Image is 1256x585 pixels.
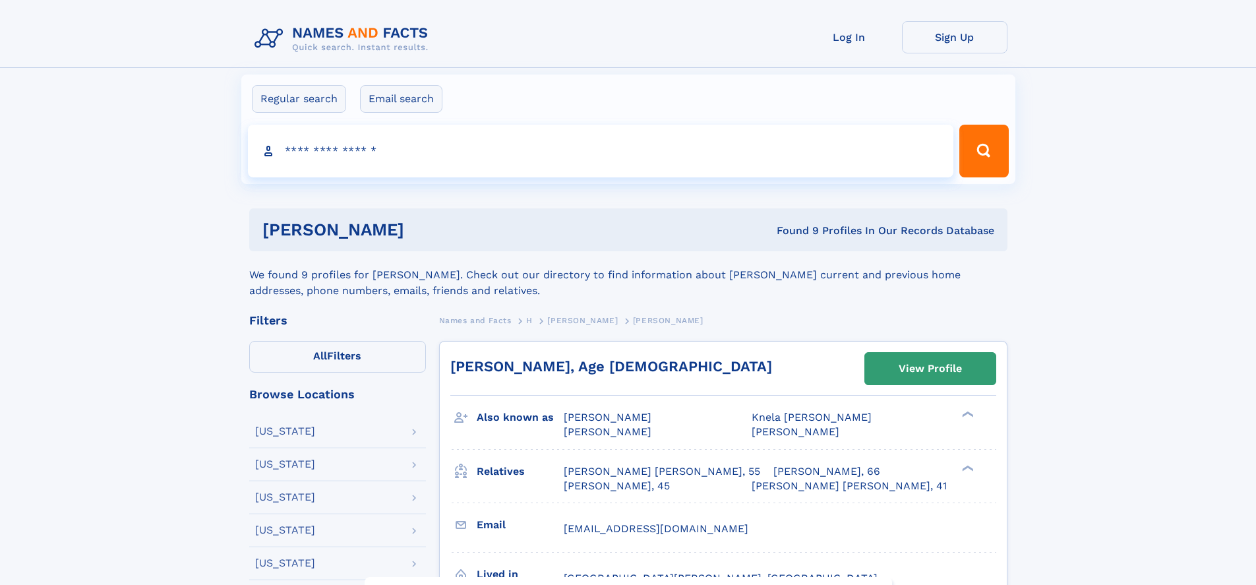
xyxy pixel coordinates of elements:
span: [PERSON_NAME] [564,425,651,438]
a: [PERSON_NAME] [PERSON_NAME], 55 [564,464,760,479]
span: [PERSON_NAME] [564,411,651,423]
div: [US_STATE] [255,459,315,470]
label: Email search [360,85,442,113]
a: [PERSON_NAME] [547,312,618,328]
div: We found 9 profiles for [PERSON_NAME]. Check out our directory to find information about [PERSON_... [249,251,1007,299]
div: ❯ [959,410,974,419]
div: Filters [249,315,426,326]
div: [US_STATE] [255,558,315,569]
a: [PERSON_NAME], Age [DEMOGRAPHIC_DATA] [450,358,772,375]
a: Names and Facts [439,312,512,328]
div: ❯ [959,464,974,472]
div: View Profile [899,354,962,384]
div: [US_STATE] [255,492,315,503]
img: Logo Names and Facts [249,21,439,57]
span: [EMAIL_ADDRESS][DOMAIN_NAME] [564,522,748,535]
a: [PERSON_NAME], 45 [564,479,670,493]
span: H [526,316,533,325]
a: Log In [796,21,902,53]
span: All [313,350,327,362]
button: Search Button [959,125,1008,177]
div: [US_STATE] [255,525,315,536]
a: View Profile [865,353,996,385]
span: [PERSON_NAME] [752,425,839,438]
a: Sign Up [902,21,1007,53]
label: Filters [249,341,426,373]
div: Found 9 Profiles In Our Records Database [590,224,994,238]
a: H [526,312,533,328]
span: Knela [PERSON_NAME] [752,411,872,423]
div: Browse Locations [249,388,426,400]
h3: Email [477,514,564,536]
label: Regular search [252,85,346,113]
span: [GEOGRAPHIC_DATA][PERSON_NAME], [GEOGRAPHIC_DATA] [564,572,878,584]
h3: Also known as [477,406,564,429]
span: [PERSON_NAME] [633,316,703,325]
input: search input [248,125,954,177]
h3: Relatives [477,460,564,483]
div: [US_STATE] [255,426,315,437]
h1: [PERSON_NAME] [262,222,591,238]
span: [PERSON_NAME] [547,316,618,325]
a: [PERSON_NAME], 66 [773,464,880,479]
a: [PERSON_NAME] [PERSON_NAME], 41 [752,479,947,493]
